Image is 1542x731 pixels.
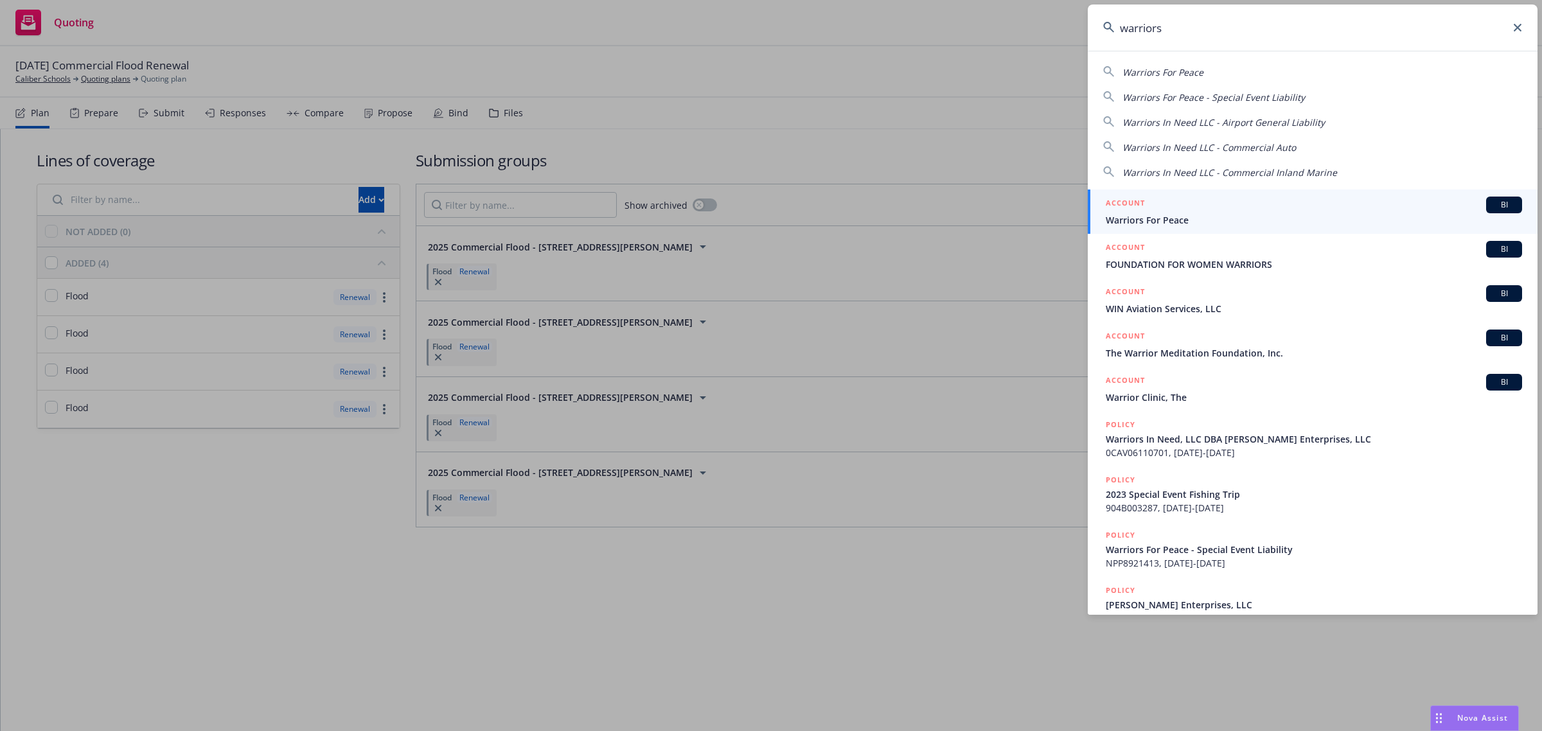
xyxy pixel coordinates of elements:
[1491,243,1517,255] span: BI
[1106,197,1145,212] h5: ACCOUNT
[1106,501,1522,515] span: 904B003287, [DATE]-[DATE]
[1106,598,1522,612] span: [PERSON_NAME] Enterprises, LLC
[1122,116,1325,128] span: Warriors In Need LLC - Airport General Liability
[1088,322,1538,367] a: ACCOUNTBIThe Warrior Meditation Foundation, Inc.
[1122,66,1203,78] span: Warriors For Peace
[1106,258,1522,271] span: FOUNDATION FOR WOMEN WARRIORS
[1088,522,1538,577] a: POLICYWarriors For Peace - Special Event LiabilityNPP8921413, [DATE]-[DATE]
[1106,241,1145,256] h5: ACCOUNT
[1122,141,1296,154] span: Warriors In Need LLC - Commercial Auto
[1106,556,1522,570] span: NPP8921413, [DATE]-[DATE]
[1088,367,1538,411] a: ACCOUNTBIWarrior Clinic, The
[1106,612,1522,625] span: AAP N10775590 005, [DATE]-[DATE]
[1106,213,1522,227] span: Warriors For Peace
[1088,466,1538,522] a: POLICY2023 Special Event Fishing Trip904B003287, [DATE]-[DATE]
[1491,199,1517,211] span: BI
[1106,346,1522,360] span: The Warrior Meditation Foundation, Inc.
[1088,234,1538,278] a: ACCOUNTBIFOUNDATION FOR WOMEN WARRIORS
[1088,189,1538,234] a: ACCOUNTBIWarriors For Peace
[1491,332,1517,344] span: BI
[1457,712,1508,723] span: Nova Assist
[1106,391,1522,404] span: Warrior Clinic, The
[1491,376,1517,388] span: BI
[1106,374,1145,389] h5: ACCOUNT
[1106,529,1135,542] h5: POLICY
[1088,4,1538,51] input: Search...
[1122,91,1305,103] span: Warriors For Peace - Special Event Liability
[1106,432,1522,446] span: Warriors In Need, LLC DBA [PERSON_NAME] Enterprises, LLC
[1106,584,1135,597] h5: POLICY
[1106,446,1522,459] span: 0CAV06110701, [DATE]-[DATE]
[1430,705,1519,731] button: Nova Assist
[1106,488,1522,501] span: 2023 Special Event Fishing Trip
[1122,166,1337,179] span: Warriors In Need LLC - Commercial Inland Marine
[1106,285,1145,301] h5: ACCOUNT
[1491,288,1517,299] span: BI
[1088,577,1538,632] a: POLICY[PERSON_NAME] Enterprises, LLCAAP N10775590 005, [DATE]-[DATE]
[1088,411,1538,466] a: POLICYWarriors In Need, LLC DBA [PERSON_NAME] Enterprises, LLC0CAV06110701, [DATE]-[DATE]
[1106,473,1135,486] h5: POLICY
[1431,706,1447,730] div: Drag to move
[1106,418,1135,431] h5: POLICY
[1106,543,1522,556] span: Warriors For Peace - Special Event Liability
[1106,302,1522,315] span: WIN Aviation Services, LLC
[1088,278,1538,322] a: ACCOUNTBIWIN Aviation Services, LLC
[1106,330,1145,345] h5: ACCOUNT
